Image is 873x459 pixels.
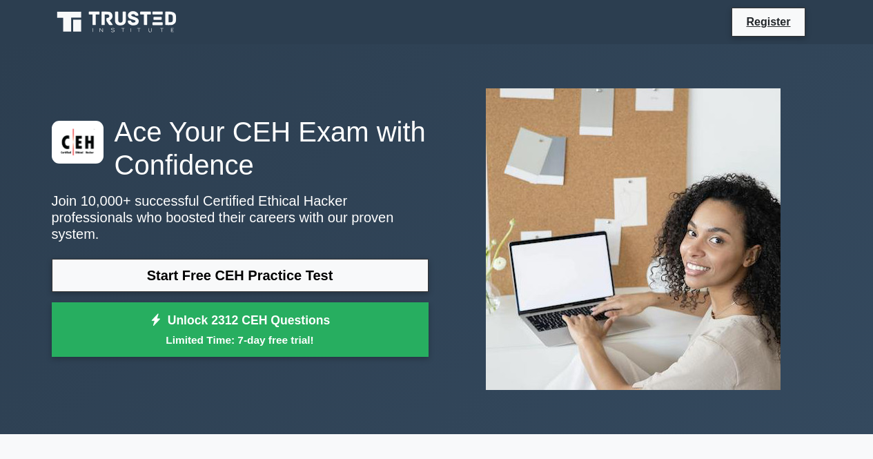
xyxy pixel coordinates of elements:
[52,259,429,292] a: Start Free CEH Practice Test
[52,193,429,242] p: Join 10,000+ successful Certified Ethical Hacker professionals who boosted their careers with our...
[738,13,798,30] a: Register
[69,332,411,348] small: Limited Time: 7-day free trial!
[52,302,429,358] a: Unlock 2312 CEH QuestionsLimited Time: 7-day free trial!
[52,115,429,182] h1: Ace Your CEH Exam with Confidence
